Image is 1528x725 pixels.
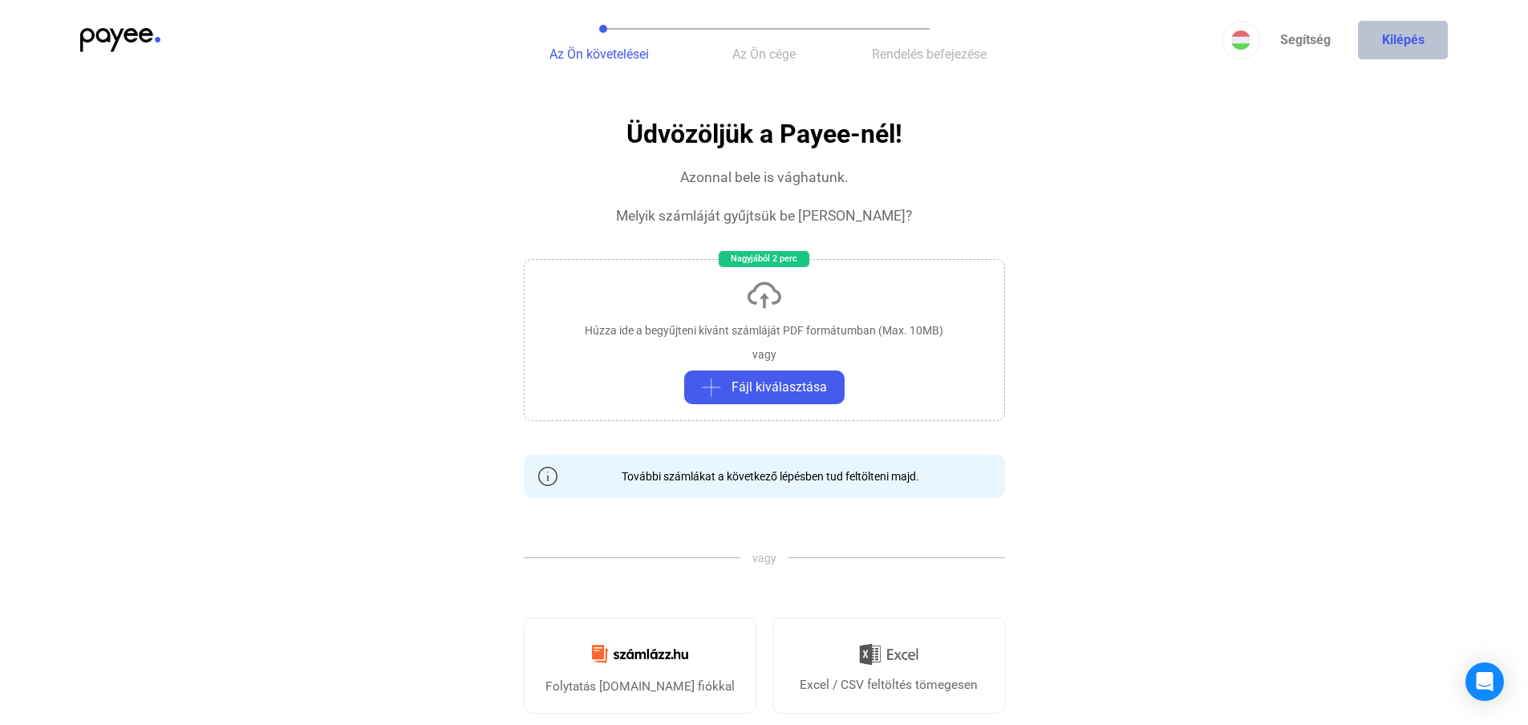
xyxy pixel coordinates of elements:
[684,371,845,404] button: plus-greyFájl kiválasztása
[545,677,735,696] div: Folytatás [DOMAIN_NAME] fiókkal
[702,378,721,397] img: plus-grey
[800,675,978,695] div: Excel / CSV feltöltés tömegesen
[524,618,756,714] a: Folytatás [DOMAIN_NAME] fiókkal
[626,120,902,148] h1: Üdvözöljük a Payee-nél!
[872,47,987,62] span: Rendelés befejezése
[719,251,809,267] div: Nagyjából 2 perc
[585,322,943,338] div: Húzza ide a begyűjteni kívánt számláját PDF formátumban (Max. 10MB)
[1231,30,1250,50] img: HU
[745,276,784,314] img: upload-cloud
[549,47,649,62] span: Az Ön követelései
[1222,21,1260,59] button: HU
[680,168,849,187] div: Azonnal bele is vághatunk.
[1358,21,1448,59] button: Kilépés
[732,47,796,62] span: Az Ön cége
[80,28,160,52] img: payee-logo
[740,550,788,566] span: vagy
[752,346,776,362] div: vagy
[772,618,1005,714] a: Excel / CSV feltöltés tömegesen
[859,638,918,671] img: Excel
[582,635,698,673] img: Számlázz.hu
[538,467,557,486] img: info-grey-outline
[610,468,919,484] div: További számlákat a következő lépésben tud feltölteni majd.
[1465,662,1504,701] div: Open Intercom Messenger
[1260,21,1350,59] a: Segítség
[616,206,912,225] div: Melyik számláját gyűjtsük be [PERSON_NAME]?
[732,378,827,397] span: Fájl kiválasztása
